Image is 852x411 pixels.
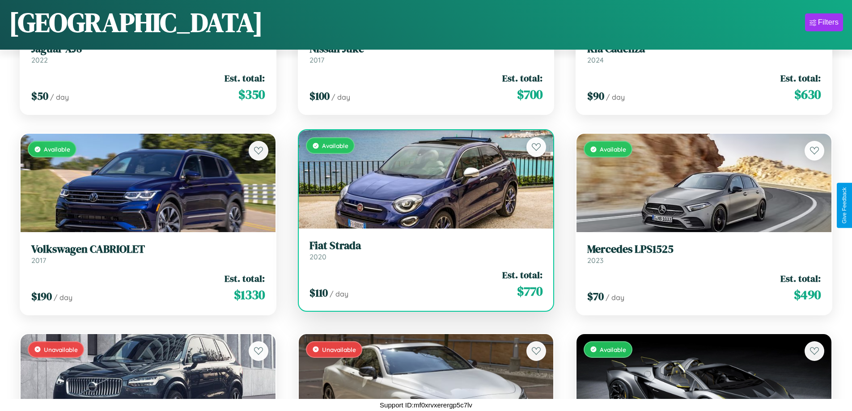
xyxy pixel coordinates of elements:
div: Give Feedback [841,187,848,224]
span: $ 110 [309,285,328,300]
span: / day [606,293,624,302]
a: Jaguar XJ82022 [31,42,265,64]
a: Nissan Juke2017 [309,42,543,64]
span: Est. total: [502,72,543,85]
button: Filters [805,13,843,31]
span: Est. total: [780,72,821,85]
span: Available [600,145,626,153]
span: 2023 [587,256,603,265]
span: Available [322,142,348,149]
span: 2017 [309,55,324,64]
p: Support ID: mf0xrvxerergp5c7lv [380,399,472,411]
span: $ 100 [309,89,330,103]
h3: Mercedes LPS1525 [587,243,821,256]
a: Kia Cadenza2024 [587,42,821,64]
span: $ 490 [794,286,821,304]
span: $ 70 [587,289,604,304]
span: Available [44,145,70,153]
div: Filters [818,18,839,27]
span: $ 630 [794,85,821,103]
span: / day [606,93,625,102]
span: Est. total: [225,272,265,285]
span: $ 350 [238,85,265,103]
span: 2020 [309,252,326,261]
h1: [GEOGRAPHIC_DATA] [9,4,263,41]
a: Volkswagen CABRIOLET2017 [31,243,265,265]
span: / day [330,289,348,298]
span: / day [50,93,69,102]
h3: Fiat Strada [309,239,543,252]
h3: Volkswagen CABRIOLET [31,243,265,256]
span: Est. total: [502,268,543,281]
span: $ 1330 [234,286,265,304]
span: / day [54,293,72,302]
span: $ 770 [517,282,543,300]
span: $ 90 [587,89,604,103]
span: 2024 [587,55,604,64]
span: Unavailable [322,346,356,353]
span: Available [600,346,626,353]
span: Unavailable [44,346,78,353]
span: 2017 [31,256,46,265]
span: $ 50 [31,89,48,103]
span: Est. total: [225,72,265,85]
a: Mercedes LPS15252023 [587,243,821,265]
span: / day [331,93,350,102]
a: Fiat Strada2020 [309,239,543,261]
span: 2022 [31,55,48,64]
span: Est. total: [780,272,821,285]
span: $ 700 [517,85,543,103]
span: $ 190 [31,289,52,304]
